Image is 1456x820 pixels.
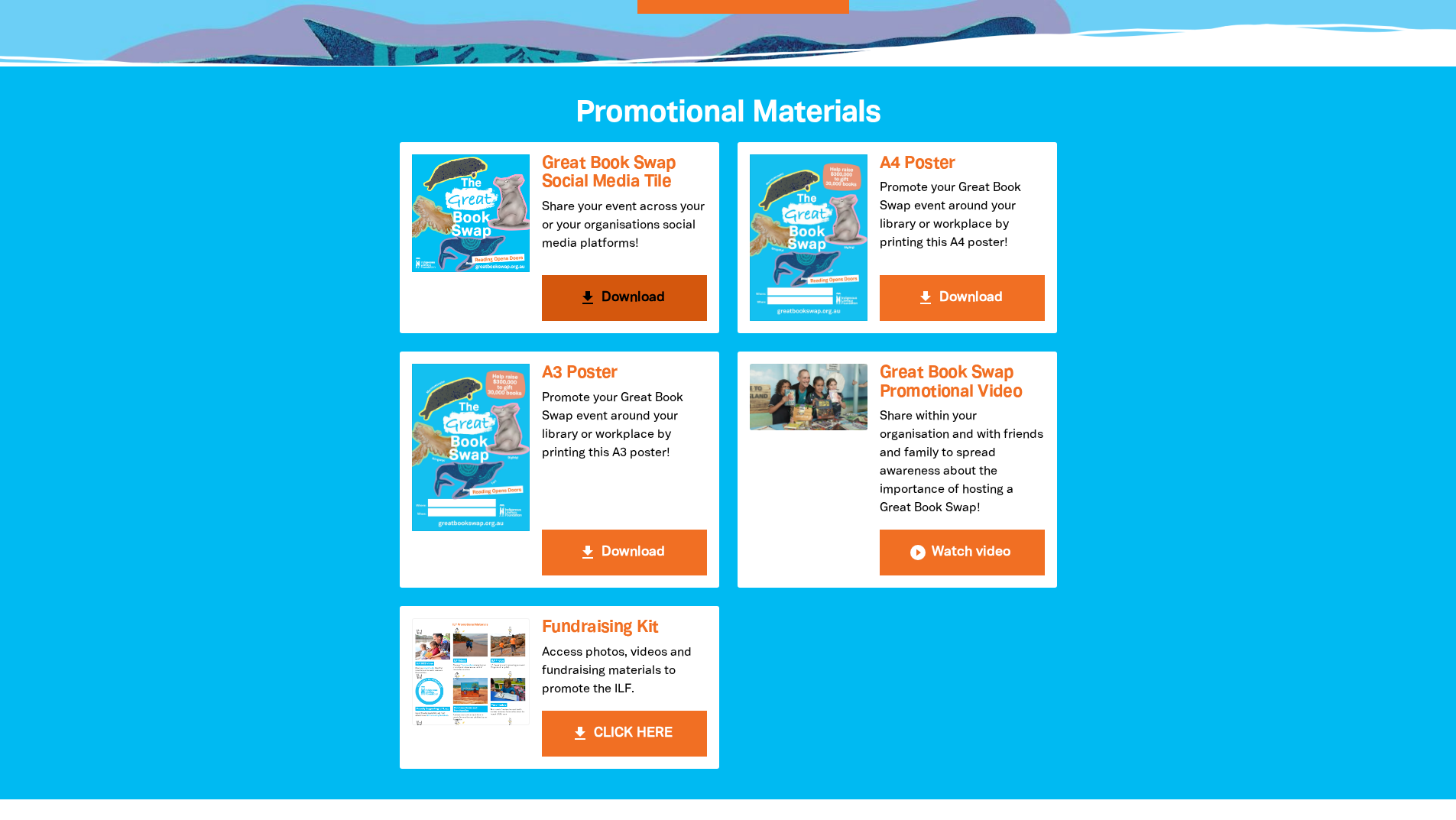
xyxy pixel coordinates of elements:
h3: A3 Poster [542,364,707,383]
i: play_circle_filled [909,543,927,562]
img: A3 Poster [412,364,530,530]
h3: A4 Poster [880,154,1045,173]
i: get_app [916,289,935,307]
img: Great Book Swap Social Media Tile [412,154,530,272]
h3: Fundraising Kit [542,618,707,637]
button: play_circle_filled Watch video [880,530,1045,575]
i: get_app [579,289,597,307]
h3: Great Book Swap Social Media Tile [542,154,707,192]
i: get_app [579,543,597,562]
button: get_app Download [542,530,707,575]
span: Promotional Materials [576,99,880,128]
button: get_app CLICK HERE [542,711,707,757]
img: A4 Poster [750,154,867,321]
h3: Great Book Swap Promotional Video [880,364,1045,401]
button: get_app Download [880,275,1045,321]
i: get_app [571,724,589,743]
button: get_app Download [542,275,707,321]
